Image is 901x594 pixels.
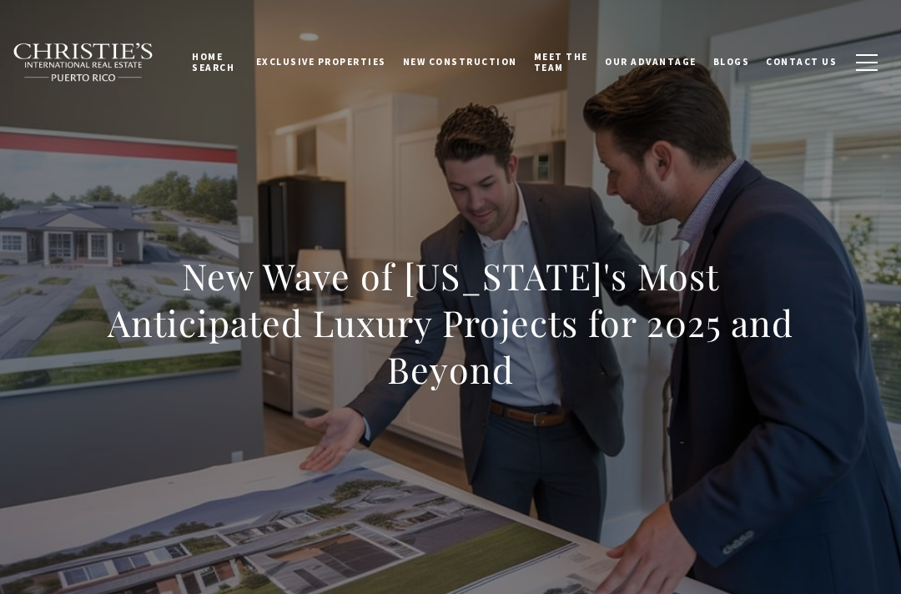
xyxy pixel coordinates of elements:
span: Blogs [713,56,750,68]
a: Blogs [705,41,758,83]
img: Christie's International Real Estate black text logo [13,43,154,83]
a: Our Advantage [596,41,705,83]
a: Exclusive Properties [248,41,395,83]
span: Our Advantage [605,56,697,68]
a: Meet the Team [526,36,596,88]
span: Exclusive Properties [256,56,386,68]
span: New Construction [403,56,517,68]
a: Home Search [184,36,247,88]
h1: New Wave of [US_STATE]'s Most Anticipated Luxury Projects for 2025 and Beyond [83,253,818,393]
span: Contact Us [766,56,837,68]
a: New Construction [395,41,526,83]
